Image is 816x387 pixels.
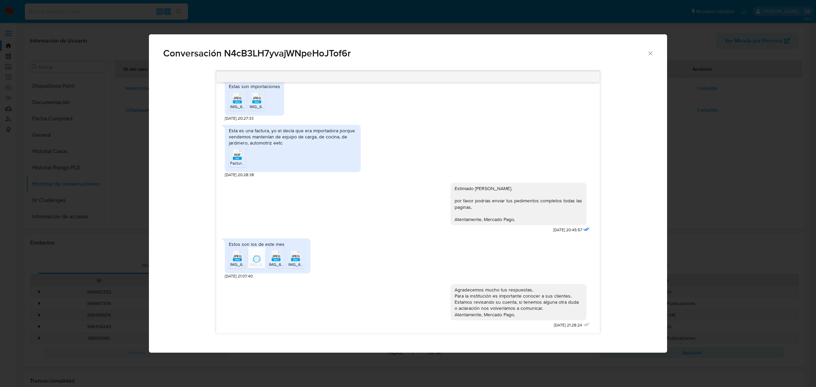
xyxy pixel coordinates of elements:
[233,254,241,258] span: JPEG
[229,241,306,247] div: Estos son los de este mes
[647,50,653,56] button: Cerrar
[230,262,258,267] span: IMG_6681.jpeg
[554,322,582,328] span: [DATE] 21:28:24
[225,172,254,178] span: [DATE] 20:28:38
[234,153,241,157] span: PDF
[250,104,278,110] span: IMG_6673.jpeg
[149,34,667,353] div: Comunicación
[253,96,261,100] span: JPEG
[272,254,280,258] span: JPEG
[229,128,357,146] div: Esta es una factura, yo el decía que era importadora porque vendemos mantenían de equipo de carga...
[233,96,241,100] span: JPEG
[455,287,582,318] div: Agradecemos mucho tus respuestas. Para la institución es importante conocer a sus clientes. Estam...
[230,104,258,110] span: IMG_6675.jpeg
[288,262,317,267] span: IMG_6675.jpeg
[229,83,280,89] div: Estas son importaciones
[225,273,253,279] span: [DATE] 21:07:40
[455,185,582,222] div: Estimado [PERSON_NAME]. por favor podrias enviar tus pedimentos completos todas las paginas. Aten...
[553,227,582,233] span: [DATE] 20:45:57
[269,262,297,267] span: IMG_6682.jpeg
[163,49,647,58] span: Conversación N4cB3LH7yvajWNpeHoJTof6r
[230,160,251,166] span: Factura.pdf
[225,116,254,121] span: [DATE] 20:27:33
[291,254,300,258] span: JPEG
